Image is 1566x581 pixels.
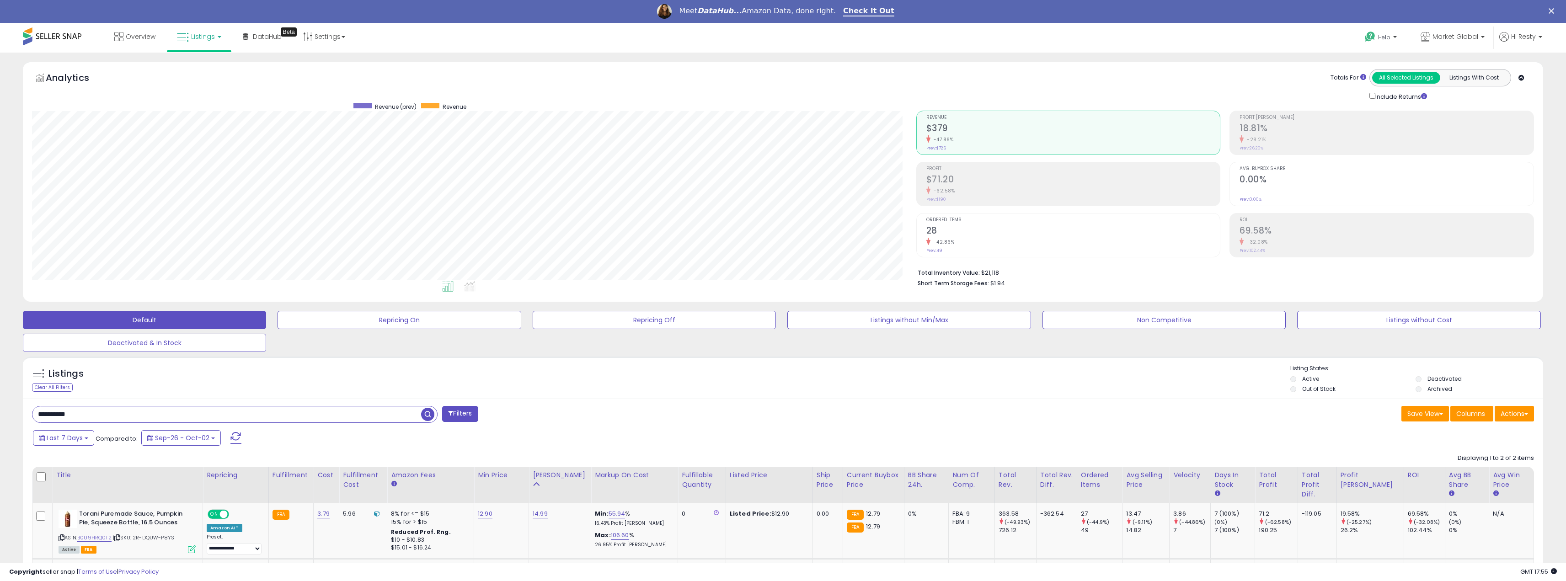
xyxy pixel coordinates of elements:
[697,6,742,15] i: DataHub...
[1259,470,1293,490] div: Total Profit
[866,522,880,531] span: 12.79
[48,368,84,380] h5: Listings
[595,510,671,527] div: %
[1414,23,1491,53] a: Market Global
[207,524,242,532] div: Amazon AI *
[375,103,417,111] span: Revenue (prev)
[730,510,806,518] div: $12.90
[926,197,946,202] small: Prev: $190
[595,531,671,548] div: %
[1290,364,1543,373] p: Listing States:
[118,567,159,576] a: Privacy Policy
[9,567,43,576] strong: Copyright
[926,115,1220,120] span: Revenue
[1244,136,1267,143] small: -28.21%
[611,531,629,540] a: 106.60
[1341,470,1400,490] div: Profit [PERSON_NAME]
[730,509,771,518] b: Listed Price:
[1493,470,1530,490] div: Avg Win Price
[1259,526,1297,534] div: 190.25
[391,528,451,536] b: Reduced Prof. Rng.
[952,510,988,518] div: FBA: 9
[787,311,1031,329] button: Listings without Min/Max
[1408,470,1441,480] div: ROI
[1408,510,1445,518] div: 69.58%
[533,509,548,518] a: 14.99
[391,544,467,552] div: $15.01 - $16.24
[296,23,352,50] a: Settings
[817,510,836,518] div: 0.00
[391,518,467,526] div: 15% for > $15
[1331,74,1366,82] div: Totals For
[1173,510,1210,518] div: 3.86
[1040,510,1070,518] div: -362.54
[1081,526,1122,534] div: 49
[926,166,1220,171] span: Profit
[391,480,396,488] small: Amazon Fees.
[999,470,1032,490] div: Total Rev.
[730,470,809,480] div: Listed Price
[1347,518,1372,526] small: (-25.27%)
[918,279,989,287] b: Short Term Storage Fees:
[33,430,94,446] button: Last 7 Days
[478,470,525,480] div: Min Price
[32,383,73,392] div: Clear All Filters
[1341,510,1404,518] div: 19.58%
[1240,248,1265,253] small: Prev: 102.44%
[1214,510,1255,518] div: 7 (100%)
[1214,470,1251,490] div: Days In Stock
[595,542,671,548] p: 26.95% Profit [PERSON_NAME]
[1214,526,1255,534] div: 7 (100%)
[926,218,1220,223] span: Ordered Items
[23,334,266,352] button: Deactivated & In Stock
[1126,526,1169,534] div: 14.82
[1432,32,1478,41] span: Market Global
[926,123,1220,135] h2: $379
[1126,470,1165,490] div: Avg Selling Price
[79,510,190,529] b: Torani Puremade Sauce, Pumpkin Pie, Squeeze Bottle, 16.5 Ounces
[1358,24,1406,53] a: Help
[1440,72,1508,84] button: Listings With Cost
[1126,510,1169,518] div: 13.47
[1364,31,1376,43] i: Get Help
[926,248,942,253] small: Prev: 49
[1302,385,1336,393] label: Out of Stock
[1449,526,1489,534] div: 0%
[1244,239,1268,245] small: -32.08%
[391,470,470,480] div: Amazon Fees
[908,470,945,490] div: BB Share 24h.
[1456,409,1485,418] span: Columns
[926,174,1220,187] h2: $71.20
[1173,526,1210,534] div: 7
[1259,510,1297,518] div: 71.2
[1240,115,1534,120] span: Profit [PERSON_NAME]
[1493,490,1498,498] small: Avg Win Price.
[847,470,900,490] div: Current Buybox Price
[609,509,625,518] a: 55.94
[999,510,1036,518] div: 363.58
[930,239,955,245] small: -42.86%
[207,470,265,480] div: Repricing
[1449,518,1462,526] small: (0%)
[317,509,330,518] a: 3.79
[141,430,221,446] button: Sep-26 - Oct-02
[1408,526,1445,534] div: 102.44%
[170,23,228,50] a: Listings
[1499,32,1542,53] a: Hi Resty
[1511,32,1536,41] span: Hi Resty
[253,32,282,41] span: DataHub
[1427,385,1452,393] label: Archived
[1173,470,1207,480] div: Velocity
[1520,567,1557,576] span: 2025-10-10 17:55 GMT
[930,136,954,143] small: -47.86%
[1265,518,1291,526] small: (-62.58%)
[926,145,946,151] small: Prev: $726
[1081,470,1119,490] div: Ordered Items
[343,510,380,518] div: 5.96
[1449,470,1486,490] div: Avg BB Share
[1450,406,1493,421] button: Columns
[78,567,117,576] a: Terms of Use
[207,534,262,554] div: Preset:
[1302,375,1319,383] label: Active
[1240,174,1534,187] h2: 0.00%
